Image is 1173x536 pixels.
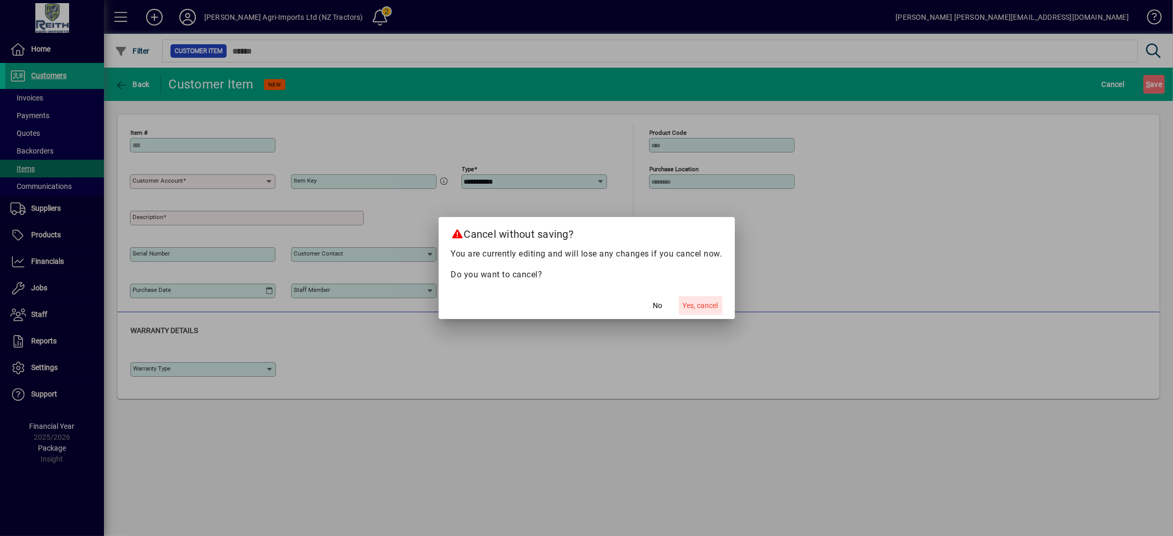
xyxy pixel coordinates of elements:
p: You are currently editing and will lose any changes if you cancel now. [451,248,722,260]
button: Yes, cancel [679,296,722,315]
p: Do you want to cancel? [451,269,722,281]
button: No [641,296,675,315]
h2: Cancel without saving? [439,217,735,247]
span: No [653,300,663,311]
span: Yes, cancel [683,300,718,311]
